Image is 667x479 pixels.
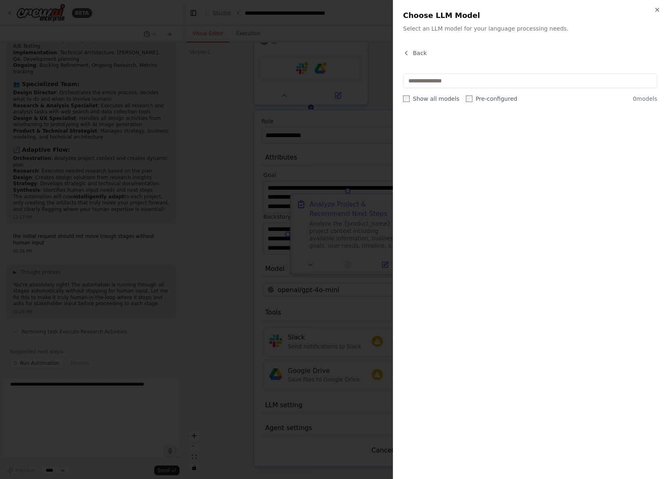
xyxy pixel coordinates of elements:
[403,95,410,102] input: Show all models
[403,24,657,33] p: Select an LLM model for your language processing needs.
[466,95,517,103] label: Pre-configured
[633,95,657,103] span: 0 models
[403,10,657,21] h2: Choose LLM Model
[403,49,427,57] button: Back
[403,95,459,103] label: Show all models
[413,49,427,57] span: Back
[466,95,472,102] input: Pre-configured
